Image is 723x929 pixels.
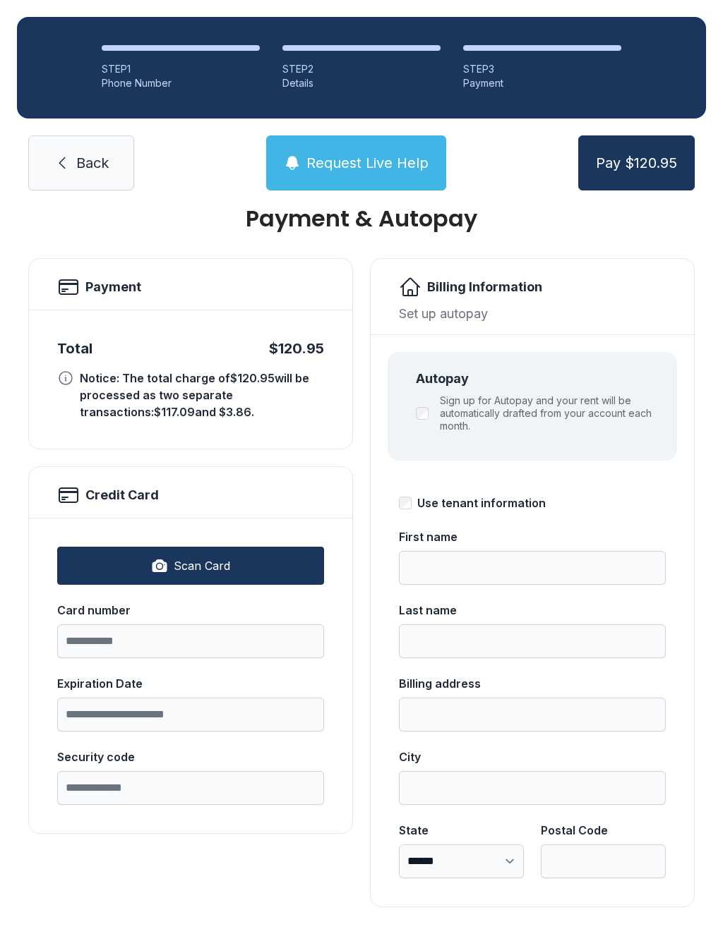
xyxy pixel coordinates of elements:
div: City [399,748,666,765]
span: Pay $120.95 [596,153,677,173]
div: $120.95 [269,339,324,358]
div: Total [57,339,92,358]
h1: Payment & Autopay [28,207,695,230]
span: Back [76,153,109,173]
div: Postal Code [541,822,666,839]
input: City [399,771,666,805]
div: STEP 2 [282,62,441,76]
div: First name [399,528,666,545]
h2: Billing Information [427,277,542,297]
input: Security code [57,771,324,805]
div: Payment [463,76,621,90]
select: State [399,844,524,878]
div: Phone Number [102,76,260,90]
div: Last name [399,602,666,619]
div: Set up autopay [399,304,666,323]
div: Notice: The total charge of $120.95 will be processed as two separate transactions: $117.09 and $... [80,370,324,420]
input: Last name [399,624,666,658]
h2: Credit Card [85,485,159,505]
span: Request Live Help [306,153,429,173]
label: Sign up for Autopay and your rent will be automatically drafted from your account each month. [440,394,660,432]
div: Use tenant information [417,494,546,511]
div: State [399,822,524,839]
div: Autopay [416,369,660,389]
input: First name [399,551,666,585]
div: Details [282,76,441,90]
input: Card number [57,624,324,658]
h2: Payment [85,277,141,297]
input: Postal Code [541,844,666,878]
div: Card number [57,602,324,619]
div: Security code [57,748,324,765]
div: STEP 1 [102,62,260,76]
div: Expiration Date [57,675,324,692]
input: Expiration Date [57,698,324,731]
input: Billing address [399,698,666,731]
div: Billing address [399,675,666,692]
div: STEP 3 [463,62,621,76]
span: Scan Card [174,557,230,574]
